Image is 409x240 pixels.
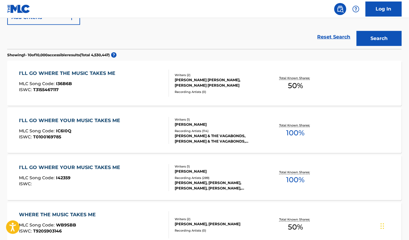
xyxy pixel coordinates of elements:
img: search [337,5,344,13]
p: Total Known Shares: [279,123,312,128]
span: T9205903146 [33,229,62,234]
p: Total Known Shares: [279,76,312,80]
a: I'LL GO WHERE YOUR MUSIC TAKES MEMLC Song Code:I42359ISWC:Writers (1)[PERSON_NAME]Recording Artis... [7,155,402,200]
span: I42359 [56,175,70,181]
a: Log In [366,2,402,17]
span: 100 % [286,175,305,186]
div: [PERSON_NAME], [PERSON_NAME] [175,222,263,227]
div: Drag [381,217,384,235]
div: I'LL GO WHERE YOUR MUSIC TAKES ME [19,117,123,124]
span: ISWC : [19,229,33,234]
span: IC6I0Q [56,128,71,134]
div: I'LL GO WHERE THE MUSIC TAKES ME [19,70,118,77]
span: 50 % [288,80,303,91]
img: MLC Logo [7,5,30,13]
a: I'LL GO WHERE YOUR MUSIC TAKES MEMLC Song Code:IC6I0QISWC:T0100169785Writers (1)[PERSON_NAME]Reco... [7,108,402,153]
p: Total Known Shares: [279,170,312,175]
div: I'LL GO WHERE YOUR MUSIC TAKES ME [19,164,123,171]
span: WB9SBB [56,223,76,228]
button: Search [357,31,402,46]
span: MLC Song Code : [19,81,56,86]
span: ? [111,52,117,58]
div: Writers ( 2 ) [175,73,263,77]
div: [PERSON_NAME] [175,169,263,174]
div: Writers ( 1 ) [175,117,263,122]
div: Recording Artists ( 0 ) [175,90,263,94]
div: [PERSON_NAME] [PERSON_NAME], [PERSON_NAME] [PERSON_NAME] [175,77,263,88]
a: Reset Search [314,30,354,44]
iframe: Chat Widget [379,211,409,240]
div: Writers ( 2 ) [175,217,263,222]
div: Writers ( 1 ) [175,165,263,169]
div: Recording Artists ( 289 ) [175,176,263,180]
div: [PERSON_NAME] [175,122,263,127]
span: I36B6B [56,81,72,86]
div: [PERSON_NAME], [PERSON_NAME], [PERSON_NAME], [PERSON_NAME], [PERSON_NAME] [175,180,263,191]
a: Public Search [334,3,346,15]
span: 50 % [288,222,303,233]
span: MLC Song Code : [19,175,56,181]
img: help [352,5,360,13]
div: [PERSON_NAME] & THE VAGABONDS, [PERSON_NAME] & THE VAGABONDS, [PERSON_NAME] & THE VAGABONDS, [PER... [175,133,263,144]
div: WHERE THE MUSIC TAKES ME [19,211,99,219]
span: ISWC : [19,87,33,92]
span: MLC Song Code : [19,128,56,134]
span: ISWC : [19,134,33,140]
span: MLC Song Code : [19,223,56,228]
div: Recording Artists ( 0 ) [175,229,263,233]
span: 100 % [286,128,305,138]
div: Help [350,3,362,15]
p: Total Known Shares: [279,217,312,222]
div: Recording Artists ( 114 ) [175,129,263,133]
span: T0100169785 [33,134,61,140]
a: I'LL GO WHERE THE MUSIC TAKES MEMLC Song Code:I36B6BISWC:T3155467117Writers (2)[PERSON_NAME] [PER... [7,61,402,106]
span: T3155467117 [33,87,59,92]
p: Showing 1 - 10 of 10,000 accessible results (Total 4,530,447 ) [7,52,110,58]
span: ISWC : [19,181,33,187]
